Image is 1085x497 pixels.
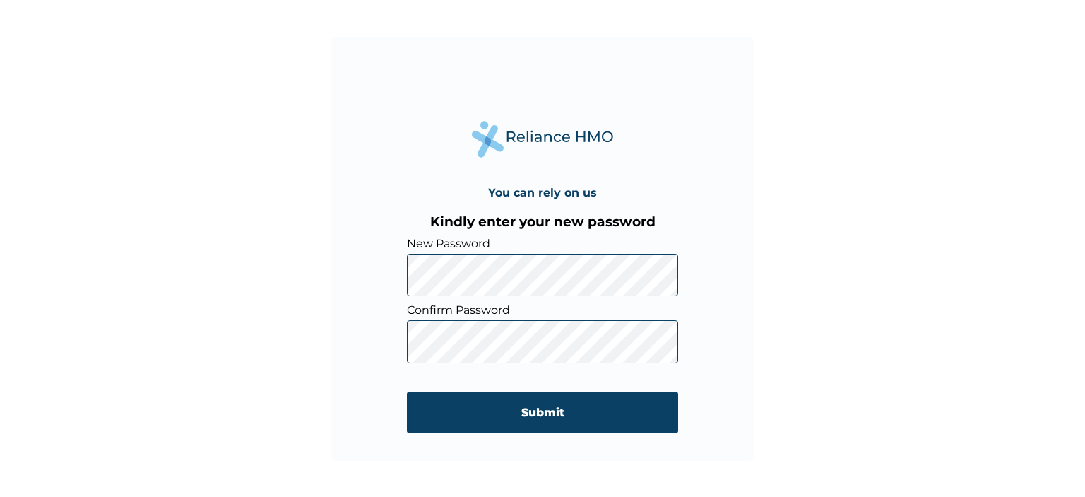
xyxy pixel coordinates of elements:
h3: Kindly enter your new password [407,214,678,230]
label: Confirm Password [407,303,678,317]
h4: You can rely on us [488,186,597,199]
label: New Password [407,237,678,250]
input: Submit [407,392,678,433]
img: Reliance Health's Logo [472,121,613,157]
